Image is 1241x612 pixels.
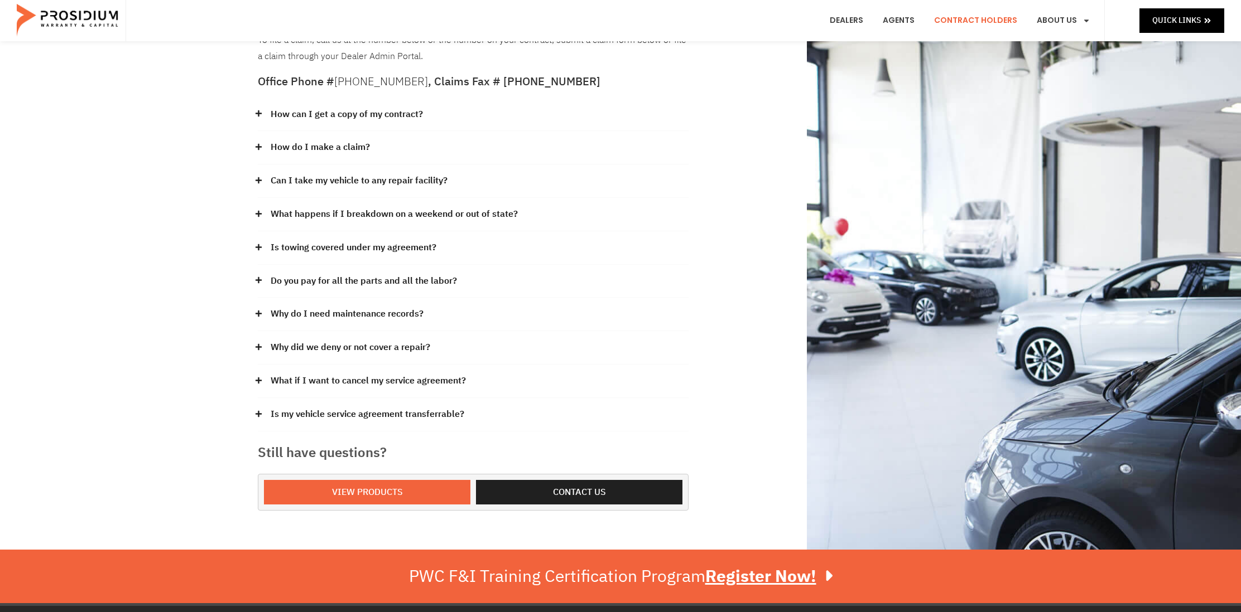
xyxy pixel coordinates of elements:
[258,298,689,331] div: Why do I need maintenance records?
[271,106,423,123] a: How can I get a copy of my contract?
[258,398,689,431] div: Is my vehicle service agreement transferrable?
[271,240,436,256] a: Is towing covered under my agreement?
[705,564,816,589] u: Register Now!
[334,73,428,90] a: [PHONE_NUMBER]
[553,484,606,501] span: Contact us
[271,273,457,289] a: Do you pay for all the parts and all the labor?
[271,173,448,189] a: Can I take my vehicle to any repair facility?
[476,480,682,505] a: Contact us
[271,406,464,422] a: Is my vehicle service agreement transferrable?
[264,480,470,505] a: View Products
[271,206,518,222] a: What happens if I breakdown on a weekend or out of state?
[258,98,689,132] div: How can I get a copy of my contract?
[271,139,370,156] a: How do I make a claim?
[258,231,689,265] div: Is towing covered under my agreement?
[271,339,430,356] a: Why did we deny or not cover a repair?
[258,198,689,231] div: What happens if I breakdown on a weekend or out of state?
[1152,13,1201,27] span: Quick Links
[1139,8,1224,32] a: Quick Links
[258,331,689,365] div: Why did we deny or not cover a repair?
[258,265,689,298] div: Do you pay for all the parts and all the labor?
[258,443,689,463] h3: Still have questions?
[258,164,689,198] div: Can I take my vehicle to any repair facility?
[409,566,833,586] div: PWC F&I Training Certification Program
[271,306,424,322] a: Why do I need maintenance records?
[271,373,466,389] a: What if I want to cancel my service agreement?
[258,131,689,164] div: How do I make a claim?
[332,484,403,501] span: View Products
[258,365,689,398] div: What if I want to cancel my service agreement?
[258,76,689,87] h5: Office Phone # , Claims Fax # [PHONE_NUMBER]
